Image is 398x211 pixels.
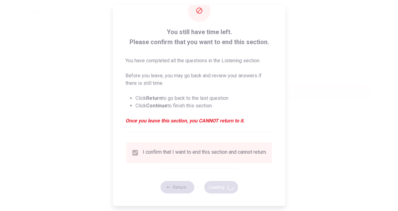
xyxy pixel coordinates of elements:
li: Click to go back to the last question [135,95,273,102]
button: Return [160,181,194,193]
span: You still have time left. Please confirm that you want to end this section. [125,27,273,47]
p: You have completed all the questions in the Listening section. [125,57,273,64]
strong: Return [146,95,162,101]
strong: Continue [146,103,167,109]
li: Click to finish this section. [135,102,273,110]
em: Once you leave this section, you CANNOT return to it. [125,117,273,125]
div: I confirm that I want to end this section and cannot return. [143,149,267,157]
p: Before you leave, you may go back and review your answers if there is still time. [125,72,273,87]
button: Loading [204,181,238,193]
